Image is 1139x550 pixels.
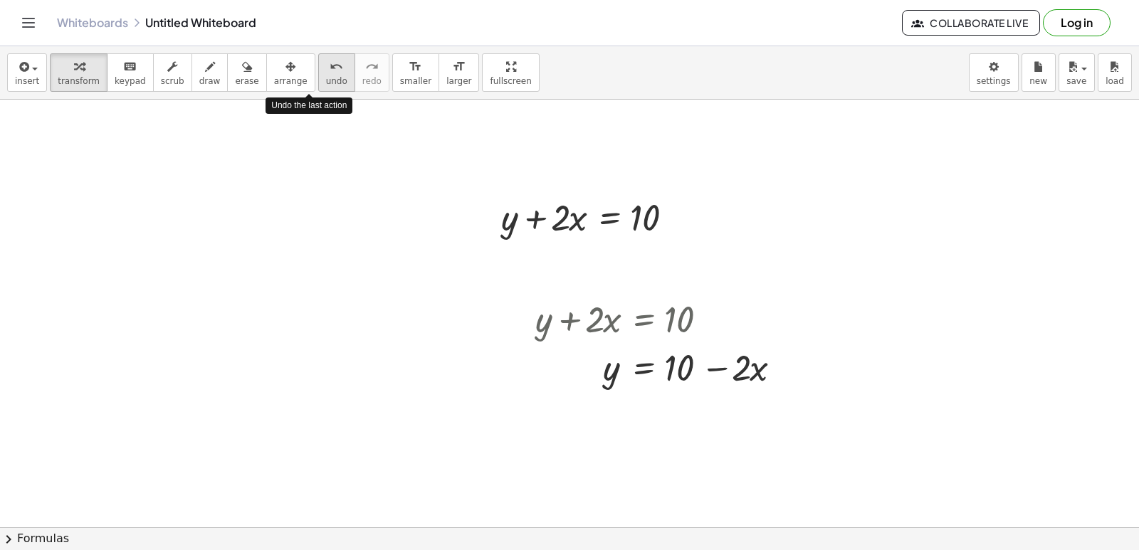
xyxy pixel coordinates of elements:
button: Collaborate Live [902,10,1040,36]
span: load [1106,76,1124,86]
i: format_size [452,58,466,75]
button: scrub [153,53,192,92]
span: redo [362,76,382,86]
span: insert [15,76,39,86]
span: keypad [115,76,146,86]
span: draw [199,76,221,86]
span: undo [326,76,347,86]
i: undo [330,58,343,75]
span: scrub [161,76,184,86]
i: format_size [409,58,422,75]
i: keyboard [123,58,137,75]
button: draw [191,53,229,92]
span: settings [977,76,1011,86]
button: settings [969,53,1019,92]
button: insert [7,53,47,92]
button: transform [50,53,107,92]
span: larger [446,76,471,86]
button: fullscreen [482,53,539,92]
a: Whiteboards [57,16,128,30]
button: load [1098,53,1132,92]
button: erase [227,53,266,92]
span: fullscreen [490,76,531,86]
button: undoundo [318,53,355,92]
button: Toggle navigation [17,11,40,34]
i: redo [365,58,379,75]
button: new [1022,53,1056,92]
button: keyboardkeypad [107,53,154,92]
span: save [1066,76,1086,86]
button: Log in [1043,9,1111,36]
button: save [1059,53,1095,92]
span: transform [58,76,100,86]
button: arrange [266,53,315,92]
button: redoredo [355,53,389,92]
span: new [1029,76,1047,86]
span: arrange [274,76,308,86]
span: erase [235,76,258,86]
span: smaller [400,76,431,86]
button: format_sizesmaller [392,53,439,92]
span: Collaborate Live [914,16,1028,29]
div: Undo the last action [266,97,352,114]
button: format_sizelarger [439,53,479,92]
